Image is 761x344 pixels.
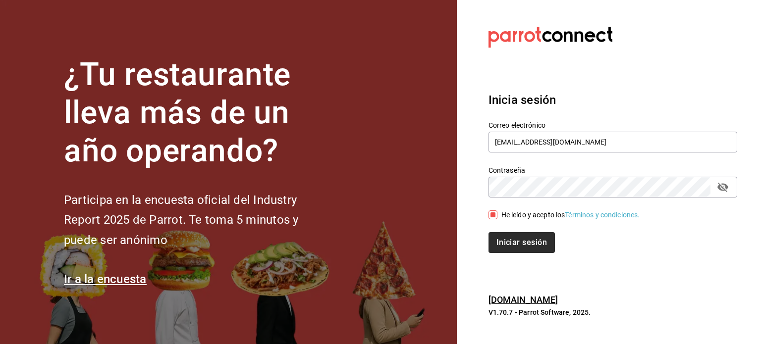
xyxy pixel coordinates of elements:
[64,272,147,286] a: Ir a la encuesta
[64,56,331,170] h1: ¿Tu restaurante lleva más de un año operando?
[714,179,731,196] button: passwordField
[489,132,737,152] input: Ingresa tu correo electrónico
[489,91,737,109] h3: Inicia sesión
[489,232,555,253] button: Iniciar sesión
[501,210,640,220] div: He leído y acepto los
[489,122,737,129] label: Correo electrónico
[64,190,331,250] h2: Participa en la encuesta oficial del Industry Report 2025 de Parrot. Te toma 5 minutos y puede se...
[489,167,737,174] label: Contraseña
[489,295,558,305] a: [DOMAIN_NAME]
[565,211,640,219] a: Términos y condiciones.
[489,307,737,317] p: V1.70.7 - Parrot Software, 2025.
